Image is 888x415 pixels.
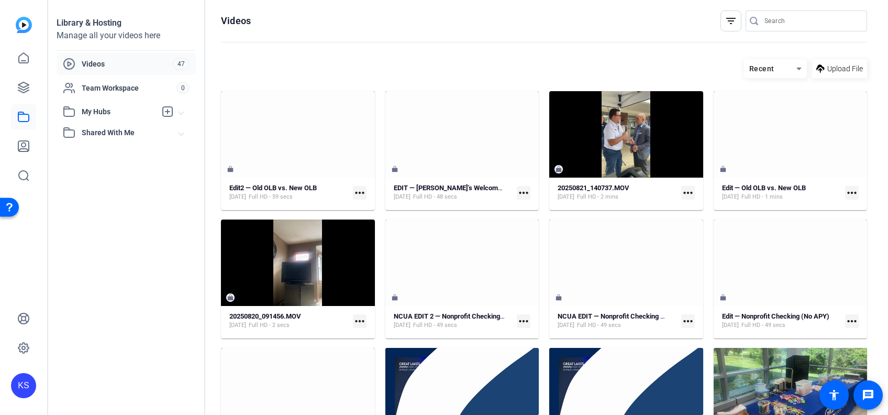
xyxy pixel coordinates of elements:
span: Full HD - 1 mins [741,193,783,201]
span: Upload File [827,63,863,74]
span: [DATE] [394,321,410,330]
mat-expansion-panel-header: My Hubs [57,101,196,122]
span: Videos [82,59,173,69]
div: Manage all your videos here [57,29,196,42]
span: [DATE] [722,193,739,201]
a: Edit — Nonprofit Checking (No APY)[DATE]Full HD - 49 secs [722,312,841,330]
mat-icon: accessibility [828,389,840,401]
span: Full HD - 2 mins [577,193,618,201]
mat-icon: more_horiz [353,314,367,328]
mat-icon: more_horiz [681,186,695,200]
a: Edit2 — Old OLB vs. New OLB[DATE]Full HD - 59 secs [229,184,349,201]
mat-icon: more_horiz [517,186,530,200]
span: Team Workspace [82,83,176,93]
a: 20250821_140737.MOV[DATE]Full HD - 2 mins [558,184,677,201]
a: Edit — Old OLB vs. New OLB[DATE]Full HD - 1 mins [722,184,841,201]
span: [DATE] [229,321,246,330]
a: NCUA EDIT — Nonprofit Checking APY[DATE]Full HD - 49 secs [558,312,677,330]
span: Full HD - 59 secs [249,193,293,201]
span: 0 [176,82,190,94]
h1: Videos [221,15,251,27]
mat-icon: more_horiz [845,314,859,328]
span: [DATE] [394,193,410,201]
mat-icon: more_horiz [845,186,859,200]
span: Full HD - 2 secs [249,321,290,330]
span: Full HD - 49 secs [413,321,457,330]
button: Upload File [812,59,867,78]
span: [DATE] [558,321,574,330]
a: NCUA EDIT 2 — Nonprofit Checking APY[DATE]Full HD - 49 secs [394,312,513,330]
div: KS [11,373,36,398]
mat-icon: message [862,389,874,401]
input: Search [764,15,859,27]
a: 20250820_091456.MOV[DATE]Full HD - 2 secs [229,312,349,330]
strong: Edit — Nonprofit Checking (No APY) [722,312,829,320]
strong: 20250820_091456.MOV [229,312,301,320]
strong: NCUA EDIT 2 — Nonprofit Checking APY [394,312,515,320]
mat-icon: filter_list [725,15,737,27]
mat-icon: more_horiz [517,314,530,328]
span: Full HD - 48 secs [413,193,457,201]
strong: EDIT — [PERSON_NAME]'s Welcome to New Members [394,184,554,192]
span: Shared With Me [82,127,179,138]
span: Full HD - 49 secs [741,321,785,330]
strong: Edit2 — Old OLB vs. New OLB [229,184,317,192]
strong: NCUA EDIT — Nonprofit Checking APY [558,312,673,320]
span: 47 [173,58,190,70]
strong: Edit — Old OLB vs. New OLB [722,184,806,192]
img: blue-gradient.svg [16,17,32,33]
span: [DATE] [229,193,246,201]
mat-icon: more_horiz [681,314,695,328]
div: Library & Hosting [57,17,196,29]
span: [DATE] [558,193,574,201]
span: My Hubs [82,106,156,117]
span: [DATE] [722,321,739,330]
a: EDIT — [PERSON_NAME]'s Welcome to New Members[DATE]Full HD - 48 secs [394,184,513,201]
strong: 20250821_140737.MOV [558,184,629,192]
span: Full HD - 49 secs [577,321,621,330]
mat-expansion-panel-header: Shared With Me [57,122,196,143]
mat-icon: more_horiz [353,186,367,200]
span: Recent [749,64,774,73]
